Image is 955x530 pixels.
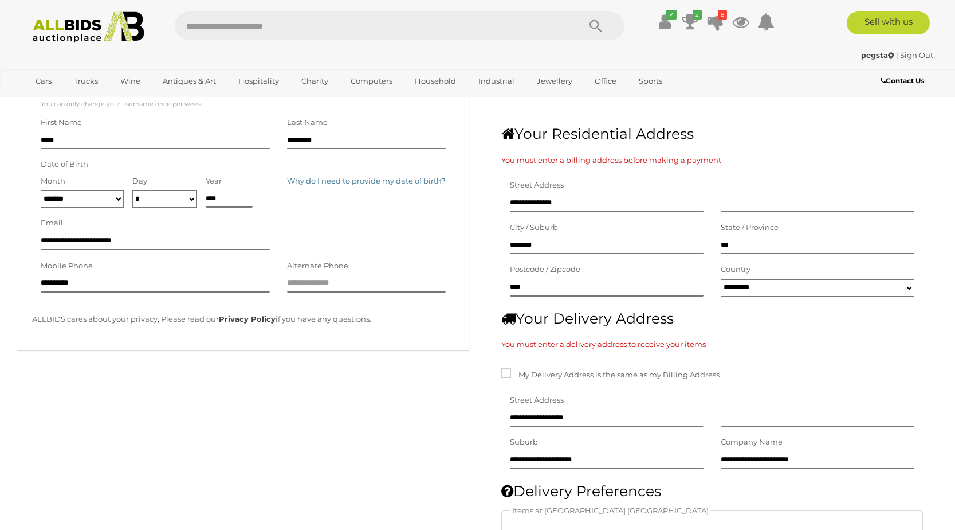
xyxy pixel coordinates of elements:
[32,313,454,326] p: ALLBIDS cares about your privacy, Please read our if you have any questions.
[501,338,923,351] p: You must enter a delivery address to receive your items
[666,10,677,20] i: ✔
[231,72,286,91] a: Hospitality
[113,72,148,91] a: Wine
[721,435,783,449] label: Company Name
[41,216,63,229] label: Email
[501,484,923,500] h2: Delivery Preferences
[287,176,445,185] span: Why do I need to provide my date of birth?
[26,11,151,43] img: Allbids.com.au
[287,116,328,129] label: Last Name
[343,72,400,91] a: Computers
[510,221,558,234] label: City / Suburb
[718,10,727,20] i: 8
[501,311,923,327] h2: Your Delivery Address
[896,50,898,60] span: |
[510,263,580,276] label: Postcode / Zipcode
[471,72,522,91] a: Industrial
[721,221,779,234] label: State / Province
[587,72,624,91] a: Office
[41,99,202,110] small: You can only change your username once per week
[219,314,276,324] a: Privacy Policy
[861,50,894,60] strong: pegsta
[501,126,923,142] h2: Your Residential Address
[881,76,924,85] b: Contact Us
[707,11,724,32] a: 8
[510,178,564,192] label: Street Address
[41,158,88,171] label: Date of Birth
[407,72,463,91] a: Household
[41,174,65,188] label: Month
[132,174,147,188] label: Day
[861,50,896,60] a: pegsta
[900,50,933,60] a: Sign Out
[41,116,82,129] label: First Name
[155,72,223,91] a: Antiques & Art
[294,72,336,91] a: Charity
[510,435,538,449] label: Suburb
[206,174,222,188] label: Year
[682,11,699,32] a: 2
[510,393,564,407] label: Street Address
[529,72,580,91] a: Jewellery
[847,11,930,34] a: Sell with us
[287,259,348,272] label: Alternate Phone
[693,10,702,20] i: 2
[501,154,923,167] p: You must enter a billing address before making a payment
[657,11,674,32] a: ✔
[28,91,124,110] a: [GEOGRAPHIC_DATA]
[721,263,750,276] label: Country
[631,72,670,91] a: Sports
[881,75,927,87] a: Contact Us
[66,72,105,91] a: Trucks
[501,368,720,381] label: My Delivery Address is the same as my Billing Address
[567,11,624,40] button: Search
[41,259,93,272] label: Mobile Phone
[28,72,59,91] a: Cars
[510,505,710,516] label: Items at [GEOGRAPHIC_DATA] [GEOGRAPHIC_DATA]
